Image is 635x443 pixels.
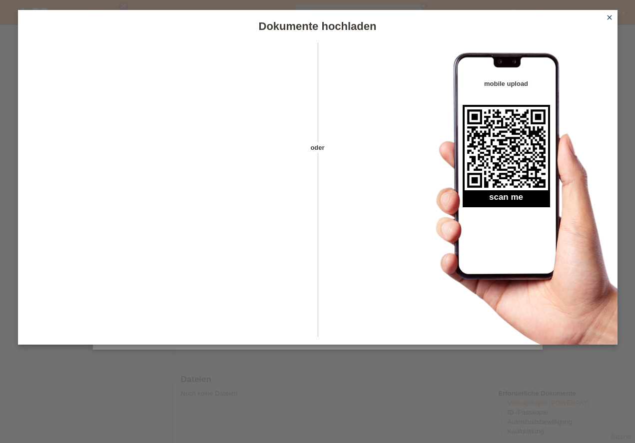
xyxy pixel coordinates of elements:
span: oder [300,142,335,153]
i: close [606,13,614,21]
iframe: Upload [33,67,300,317]
h1: Dokumente hochladen [18,20,618,32]
a: close [603,12,616,24]
h4: mobile upload [463,80,550,87]
h2: scan me [463,192,550,207]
